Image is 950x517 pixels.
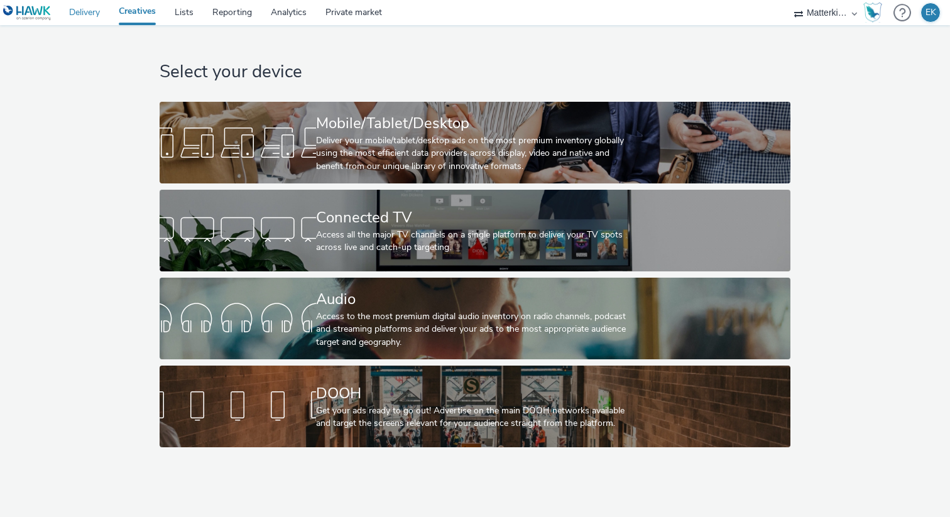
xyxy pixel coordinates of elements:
[863,3,882,23] img: Hawk Academy
[316,383,629,405] div: DOOH
[925,3,936,22] div: EK
[160,366,790,447] a: DOOHGet your ads ready to go out! Advertise on the main DOOH networks available and target the sc...
[316,134,629,173] div: Deliver your mobile/tablet/desktop ads on the most premium inventory globally using the most effi...
[316,112,629,134] div: Mobile/Tablet/Desktop
[316,229,629,254] div: Access all the major TV channels on a single platform to deliver your TV spots across live and ca...
[316,310,629,349] div: Access to the most premium digital audio inventory on radio channels, podcast and streaming platf...
[3,5,52,21] img: undefined Logo
[160,278,790,359] a: AudioAccess to the most premium digital audio inventory on radio channels, podcast and streaming ...
[160,102,790,183] a: Mobile/Tablet/DesktopDeliver your mobile/tablet/desktop ads on the most premium inventory globall...
[160,60,790,84] h1: Select your device
[863,3,887,23] a: Hawk Academy
[316,405,629,430] div: Get your ads ready to go out! Advertise on the main DOOH networks available and target the screen...
[160,190,790,271] a: Connected TVAccess all the major TV channels on a single platform to deliver your TV spots across...
[316,288,629,310] div: Audio
[316,207,629,229] div: Connected TV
